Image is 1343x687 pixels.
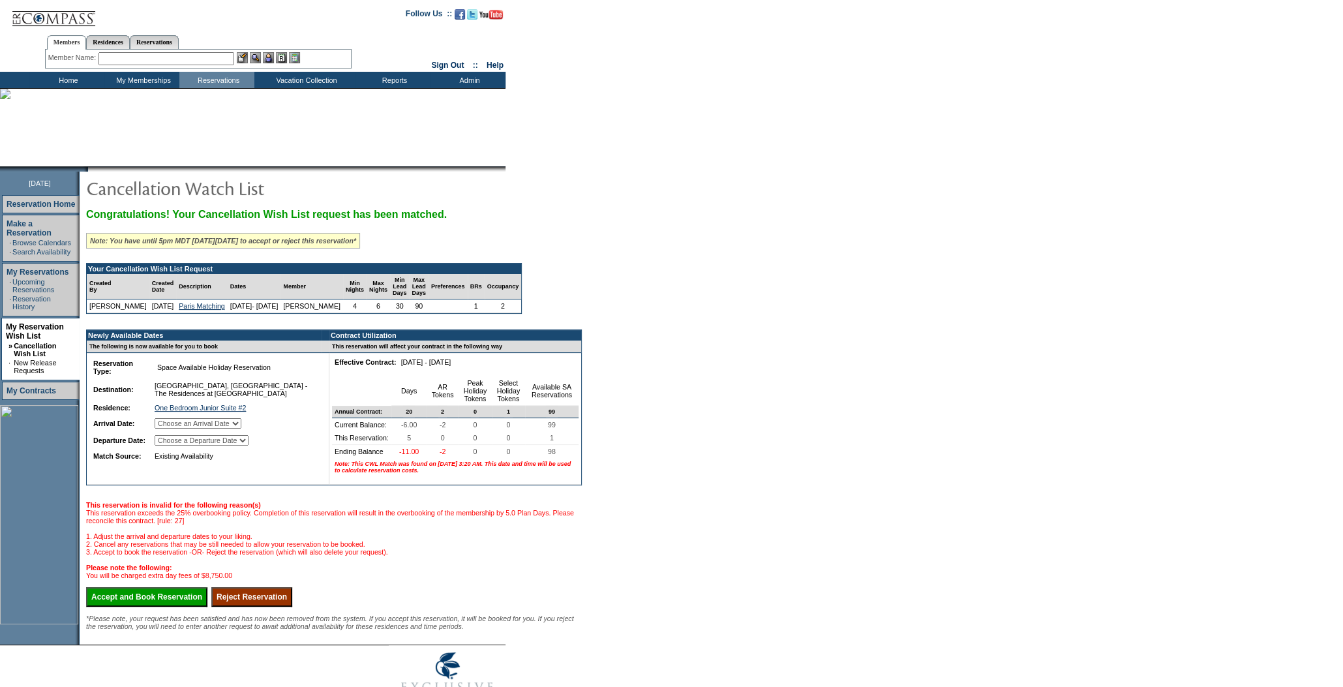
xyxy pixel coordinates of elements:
input: Accept and Book Reservation [86,587,207,607]
img: blank.gif [88,166,89,172]
td: · [9,278,11,294]
img: Impersonate [263,52,274,63]
img: b_edit.gif [237,52,248,63]
span: *Please note, your request has been satisfied and has now been removed from the system. If you ac... [86,615,574,630]
td: 1 [468,299,485,313]
a: Follow us on Twitter [467,13,477,21]
img: Become our fan on Facebook [455,9,465,20]
span: 0 [504,431,513,444]
a: Sign Out [431,61,464,70]
span: 99 [545,418,558,431]
td: Select Holiday Tokens [492,376,525,406]
img: Follow us on Twitter [467,9,477,20]
a: Members [47,35,87,50]
td: · [8,359,12,374]
div: Member Name: [48,52,98,63]
td: Current Balance: [332,418,391,431]
img: View [250,52,261,63]
b: Please note the following: [86,564,172,572]
a: My Contracts [7,386,56,395]
a: Become our fan on Facebook [455,13,465,21]
input: Reject Reservation [211,587,292,607]
nobr: [DATE] - [DATE] [401,358,451,366]
span: -2 [437,445,448,458]
a: My Reservation Wish List [6,322,64,341]
b: Destination: [93,386,134,393]
span: Congratulations! Your Cancellation Wish List request has been matched. [86,209,447,220]
i: Note: You have until 5pm MDT [DATE][DATE] to accept or reject this reservation* [90,237,356,245]
td: Member [280,274,343,299]
a: Reservations [130,35,179,49]
td: AR Tokens [427,376,459,406]
td: Created Date [149,274,177,299]
a: Browse Calendars [12,239,71,247]
span: This reservation exceeds the 25% overbooking policy. Completion of this reservation will result i... [86,501,574,579]
td: Existing Availability [152,450,318,463]
td: Note: This CWL Match was found on [DATE] 3:20 AM. This date and time will be used to calculate re... [332,458,579,476]
b: Departure Date: [93,436,145,444]
td: [DATE]- [DATE] [228,299,281,313]
b: Match Source: [93,452,141,460]
span: -2 [437,418,448,431]
span: Space Available Holiday Reservation [155,361,273,374]
span: 0 [438,431,447,444]
b: Arrival Date: [93,420,134,427]
td: Vacation Collection [254,72,355,88]
b: Effective Contract: [335,358,397,366]
img: pgTtlCancellationNotification.gif [86,175,347,201]
b: Residence: [93,404,130,412]
td: 2 [485,299,522,313]
img: Reservations [276,52,287,63]
a: Cancellation Wish List [14,342,56,358]
span: :: [473,61,478,70]
span: 0 [470,445,479,458]
span: 1 [504,406,513,418]
a: Upcoming Reservations [12,278,54,294]
a: Make a Reservation [7,219,52,237]
img: promoShadowLeftCorner.gif [83,166,88,172]
td: [DATE] [149,299,177,313]
td: The following is now available for you to book [87,341,322,353]
span: 20 [403,406,415,418]
span: 1 [547,431,556,444]
a: Reservation History [12,295,51,311]
td: My Memberships [104,72,179,88]
a: Paris Matching [179,302,224,310]
td: 30 [390,299,410,313]
td: Max Lead Days [409,274,429,299]
span: 0 [470,418,479,431]
td: [PERSON_NAME] [87,299,149,313]
b: » [8,342,12,350]
td: Max Nights [367,274,390,299]
td: Admin [430,72,506,88]
td: Occupancy [485,274,522,299]
td: 4 [343,299,367,313]
td: Min Lead Days [390,274,410,299]
td: Peak Holiday Tokens [459,376,492,406]
td: Reservations [179,72,254,88]
span: 99 [546,406,558,418]
span: -6.00 [399,418,419,431]
span: 98 [545,445,558,458]
span: 0 [504,445,513,458]
td: Home [29,72,104,88]
td: Available SA Reservations [525,376,579,406]
td: Min Nights [343,274,367,299]
span: 2 [438,406,447,418]
span: 0 [504,418,513,431]
span: [DATE] [29,179,51,187]
b: This reservation is invalid for the following reason(s) [86,501,261,509]
td: · [9,248,11,256]
td: 6 [367,299,390,313]
span: 0 [470,431,479,444]
a: Help [487,61,504,70]
img: Subscribe to our YouTube Channel [479,10,503,20]
td: [PERSON_NAME] [280,299,343,313]
span: -11.00 [397,445,421,458]
img: b_calculator.gif [289,52,300,63]
td: This reservation will affect your contract in the following way [329,341,581,353]
a: Search Availability [12,248,70,256]
span: 0 [471,406,479,418]
td: · [9,295,11,311]
td: Preferences [429,274,468,299]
